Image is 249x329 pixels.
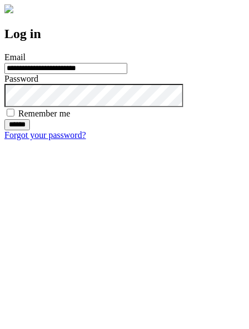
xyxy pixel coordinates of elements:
[4,130,86,140] a: Forgot your password?
[4,74,38,83] label: Password
[4,52,25,62] label: Email
[4,4,13,13] img: logo-4e3dc11c47720685a147b03b5a06dd966a58ff35d612b21f08c02c0306f2b779.png
[4,26,245,41] h2: Log in
[18,109,70,118] label: Remember me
